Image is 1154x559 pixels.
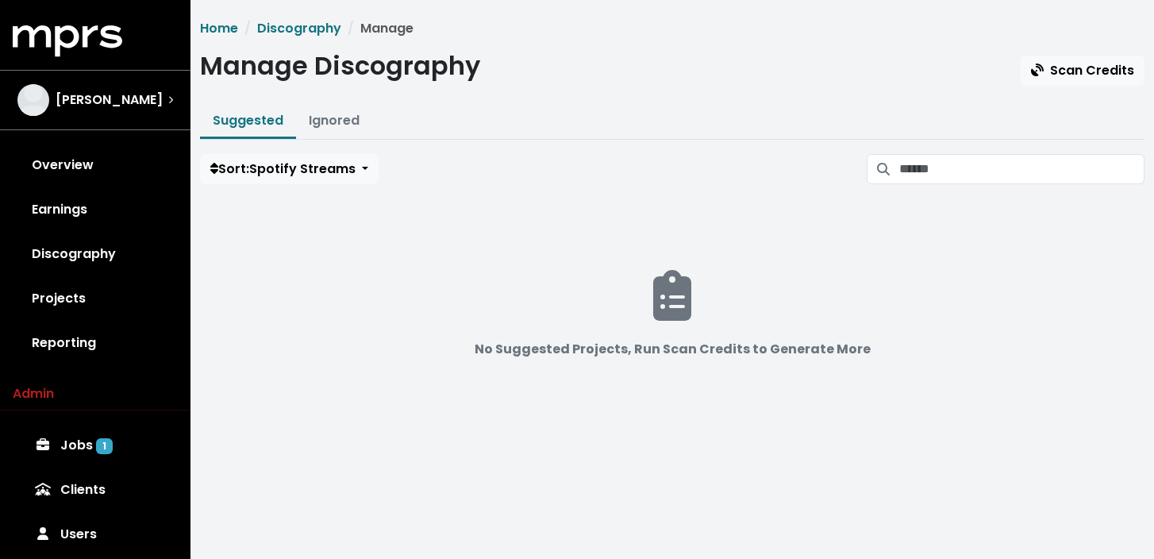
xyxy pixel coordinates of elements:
span: Sort: Spotify Streams [210,160,356,178]
button: Sort:Spotify Streams [200,154,379,184]
a: Users [13,512,178,557]
a: Home [200,19,238,37]
a: Earnings [13,187,178,232]
span: 1 [96,438,113,454]
nav: breadcrumb [200,19,1144,38]
a: Jobs 1 [13,423,178,468]
span: [PERSON_NAME] [56,91,163,110]
a: Overview [13,143,178,187]
b: No Suggested Projects, Run Scan Credits to Generate More [475,340,871,358]
a: mprs logo [13,31,122,49]
a: Reporting [13,321,178,365]
li: Manage [341,19,414,38]
h1: Manage Discography [200,51,480,81]
span: Scan Credits [1031,61,1134,79]
img: The selected account / producer [17,84,49,116]
button: Scan Credits [1021,56,1144,86]
a: Clients [13,468,178,512]
a: Discography [257,19,341,37]
a: Ignored [309,111,360,129]
a: Projects [13,276,178,321]
input: Search suggested projects [899,154,1144,184]
a: Suggested [213,111,283,129]
a: Discography [13,232,178,276]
